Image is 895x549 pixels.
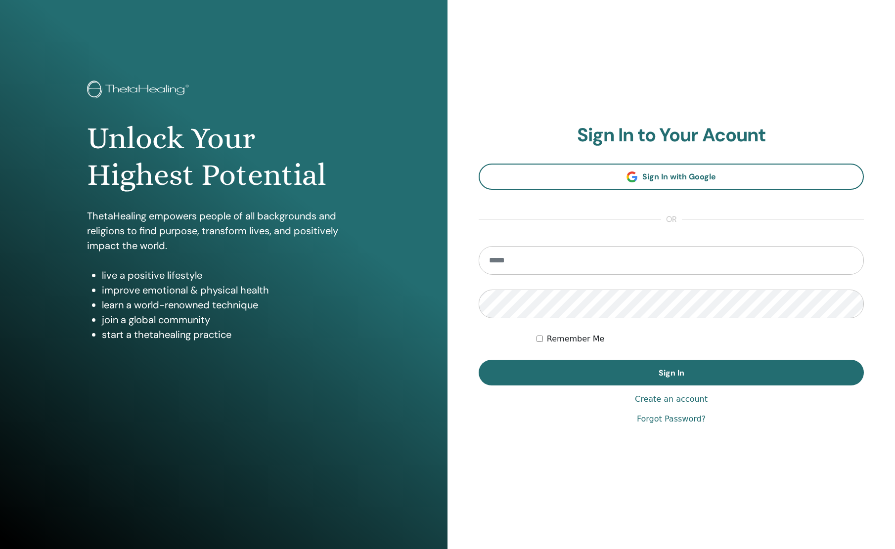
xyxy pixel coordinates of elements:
span: or [661,213,682,225]
a: Create an account [635,393,708,405]
li: learn a world-renowned technique [102,297,360,312]
li: join a global community [102,312,360,327]
button: Sign In [479,360,864,385]
li: improve emotional & physical health [102,283,360,297]
li: live a positive lifestyle [102,268,360,283]
span: Sign In [659,368,684,378]
h2: Sign In to Your Acount [479,124,864,147]
span: Sign In with Google [642,171,716,182]
li: start a thetahealing practice [102,327,360,342]
a: Forgot Password? [637,413,706,425]
h1: Unlock Your Highest Potential [87,120,360,194]
p: ThetaHealing empowers people of all backgrounds and religions to find purpose, transform lives, a... [87,209,360,253]
div: Keep me authenticated indefinitely or until I manually logout [537,333,864,345]
label: Remember Me [547,333,605,345]
a: Sign In with Google [479,164,864,190]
